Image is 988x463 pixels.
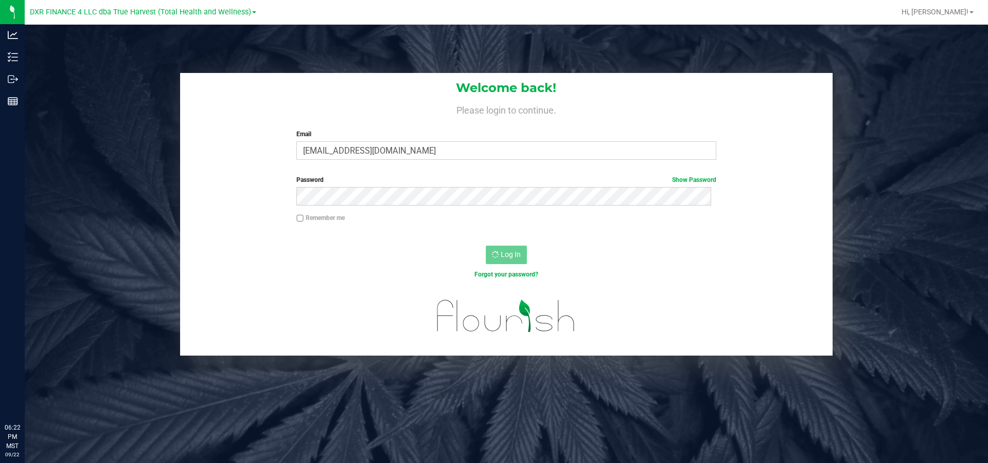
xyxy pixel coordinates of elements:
span: 1 [4,1,8,11]
label: Remember me [296,213,345,223]
p: 09/22 [5,451,20,458]
inline-svg: Outbound [8,74,18,84]
span: Log In [501,250,521,258]
h1: Welcome back! [180,81,833,95]
span: Password [296,176,324,183]
span: Hi, [PERSON_NAME]! [902,8,968,16]
img: flourish_logo.svg [425,290,588,342]
label: Email [296,129,716,139]
input: Remember me [296,215,304,222]
span: DXR FINANCE 4 LLC dba True Harvest (Total Health and Wellness) [30,8,251,16]
inline-svg: Reports [8,96,18,106]
inline-svg: Inventory [8,52,18,62]
p: 06:22 PM MST [5,423,20,451]
a: Show Password [672,176,716,183]
h4: Please login to continue. [180,103,833,115]
a: Forgot your password? [474,271,538,278]
inline-svg: Analytics [8,30,18,40]
button: Log In [486,246,527,264]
